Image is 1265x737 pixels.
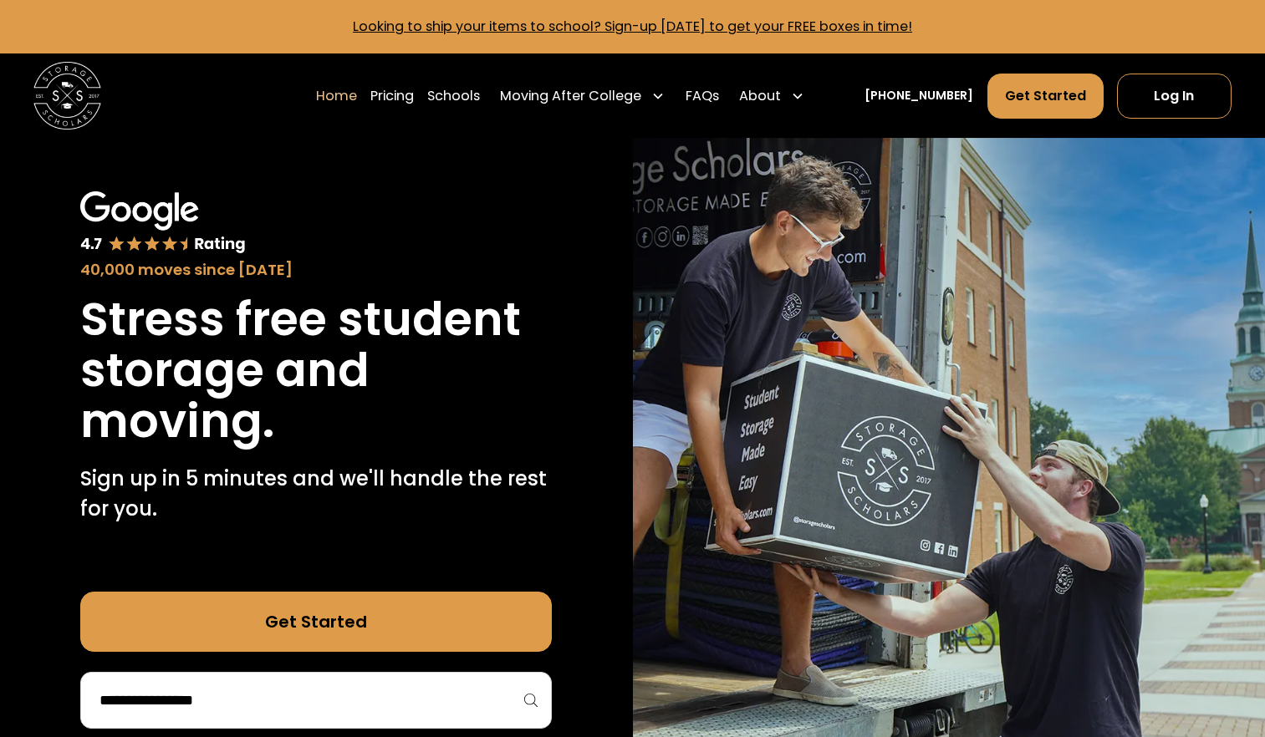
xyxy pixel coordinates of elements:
[316,73,357,119] a: Home
[80,592,552,652] a: Get Started
[865,87,973,104] a: [PHONE_NUMBER]
[732,73,811,119] div: About
[686,73,719,119] a: FAQs
[33,62,101,130] a: home
[987,74,1104,119] a: Get Started
[33,62,101,130] img: Storage Scholars main logo
[500,86,641,106] div: Moving After College
[370,73,414,119] a: Pricing
[80,464,552,524] p: Sign up in 5 minutes and we'll handle the rest for you.
[427,73,480,119] a: Schools
[80,294,552,447] h1: Stress free student storage and moving.
[80,258,552,281] div: 40,000 moves since [DATE]
[493,73,671,119] div: Moving After College
[739,86,781,106] div: About
[353,17,912,36] a: Looking to ship your items to school? Sign-up [DATE] to get your FREE boxes in time!
[80,191,245,254] img: Google 4.7 star rating
[1117,74,1232,119] a: Log In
